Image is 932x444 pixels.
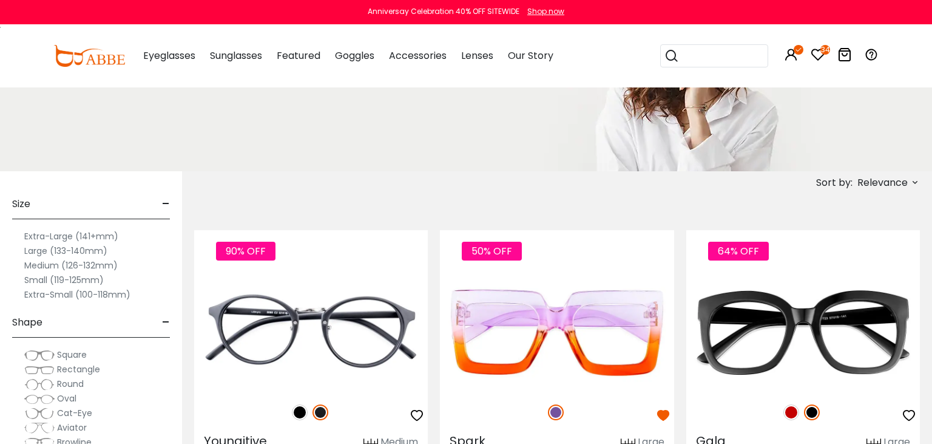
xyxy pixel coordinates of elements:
span: Relevance [857,172,908,194]
span: Rectangle [57,363,100,375]
i: 34 [820,45,830,55]
span: Sunglasses [210,49,262,63]
span: Accessories [389,49,447,63]
label: Extra-Small (100-118mm) [24,287,130,302]
label: Small (119-125mm) [24,273,104,287]
span: Round [57,378,84,390]
img: Black [804,405,820,420]
img: Rectangle.png [24,364,55,376]
span: Aviator [57,422,87,434]
span: Featured [277,49,320,63]
img: abbeglasses.com [53,45,125,67]
img: Cat-Eye.png [24,408,55,420]
span: Our Story [508,49,553,63]
span: 64% OFF [708,242,769,261]
span: Shape [12,308,42,337]
div: Shop now [527,6,564,17]
span: Cat-Eye [57,407,92,419]
span: - [162,190,170,219]
span: 90% OFF [216,242,275,261]
img: Black Gala - Plastic ,Universal Bridge Fit [686,274,920,391]
img: Matte Black [312,405,328,420]
span: Sort by: [816,176,853,190]
span: Size [12,190,30,219]
img: Square.png [24,349,55,361]
img: Round.png [24,378,55,391]
img: Red [783,405,799,420]
div: Anniversay Celebration 40% OFF SITEWIDE [368,6,519,17]
span: 50% OFF [462,242,522,261]
img: Purple Spark - Plastic ,Universal Bridge Fit [440,274,674,391]
span: Oval [57,392,76,405]
label: Extra-Large (141+mm) [24,229,118,244]
img: Oval.png [24,393,55,405]
img: Matte-black Youngitive - Plastic ,Adjust Nose Pads [194,274,428,391]
label: Large (133-140mm) [24,244,107,258]
img: Purple [548,405,564,420]
img: Aviator.png [24,422,55,434]
span: - [162,308,170,337]
img: Black [292,405,308,420]
a: 34 [811,50,825,64]
a: Shop now [521,6,564,16]
span: Square [57,349,87,361]
span: Eyeglasses [143,49,195,63]
span: Goggles [335,49,374,63]
label: Medium (126-132mm) [24,258,118,273]
span: Lenses [461,49,493,63]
